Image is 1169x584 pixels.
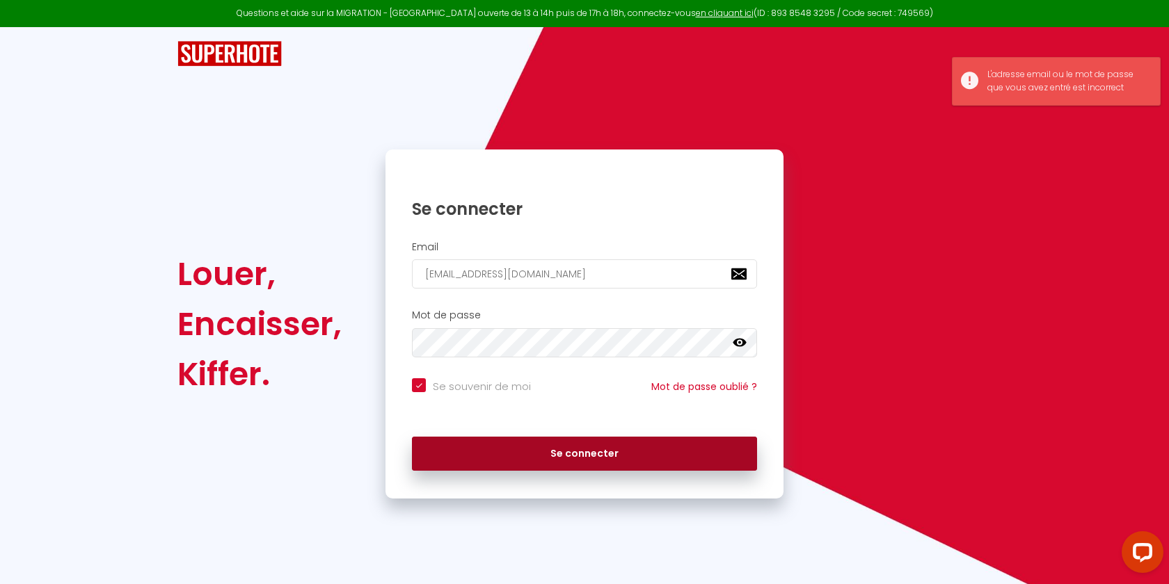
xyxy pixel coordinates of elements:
h1: Se connecter [412,198,757,220]
button: Se connecter [412,437,757,471]
a: Mot de passe oublié ? [651,380,757,394]
h2: Mot de passe [412,309,757,321]
iframe: LiveChat chat widget [1111,526,1169,584]
div: Louer, [177,249,342,299]
div: Encaisser, [177,299,342,349]
div: Kiffer. [177,349,342,399]
img: SuperHote logo [177,41,282,67]
h2: Email [412,241,757,253]
a: en cliquant ici [696,7,754,19]
div: L'adresse email ou le mot de passe que vous avez entré est incorrect [987,68,1146,95]
input: Ton Email [412,259,757,289]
